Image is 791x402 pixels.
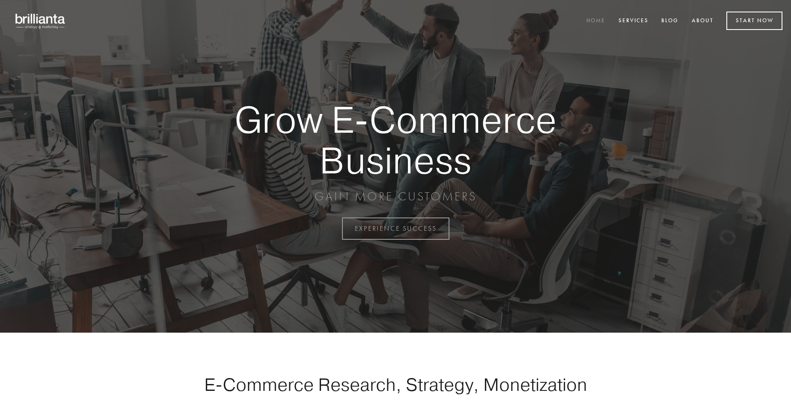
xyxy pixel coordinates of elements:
a: Services [613,14,654,28]
a: Start Now [726,12,782,30]
h1: E-Commerce Research, Strategy, Monetization [177,374,614,395]
p: GAIN MORE CUSTOMERS [205,189,586,204]
img: brillianta - research, strategy, marketing [9,9,73,33]
a: About [686,14,719,28]
strong: Grow E-Commerce Business [205,99,586,180]
a: Blog [656,14,684,28]
a: EXPERIENCE SUCCESS [342,217,449,240]
a: Home [581,14,611,28]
